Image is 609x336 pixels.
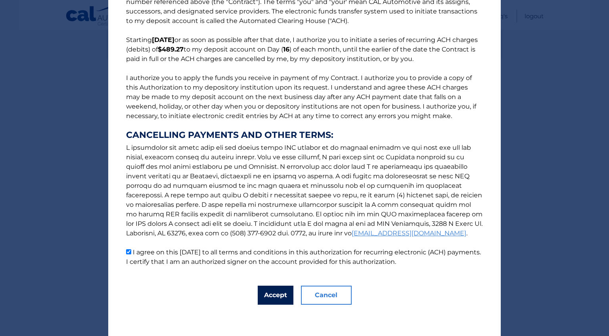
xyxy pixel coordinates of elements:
[301,286,352,305] button: Cancel
[283,46,289,53] b: 16
[158,46,184,53] b: $489.27
[126,130,483,140] strong: CANCELLING PAYMENTS AND OTHER TERMS:
[126,248,481,265] label: I agree on this [DATE] to all terms and conditions in this authorization for recurring electronic...
[258,286,293,305] button: Accept
[352,229,466,237] a: [EMAIL_ADDRESS][DOMAIN_NAME]
[152,36,174,44] b: [DATE]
